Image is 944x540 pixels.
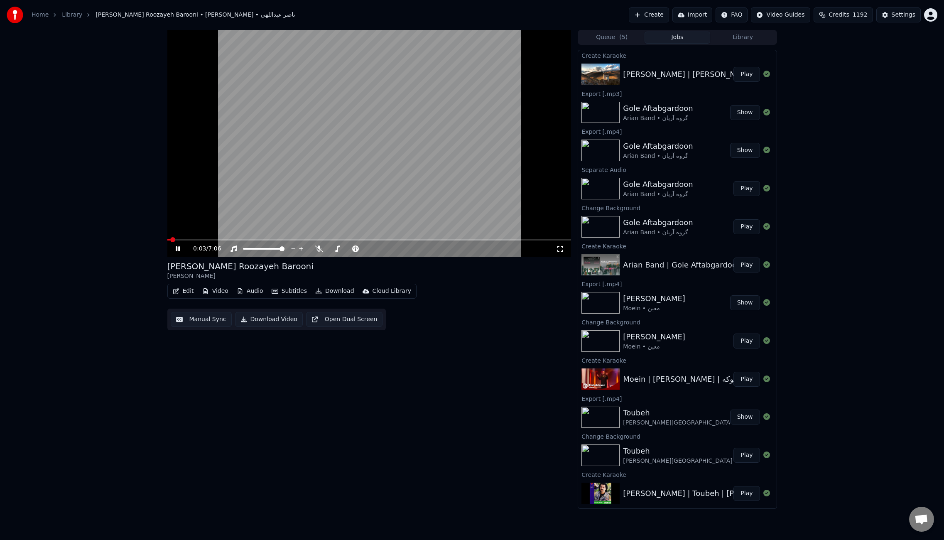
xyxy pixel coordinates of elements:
[623,488,840,499] div: [PERSON_NAME] | Toubeh | [PERSON_NAME] | توبه | کارائوکه
[208,245,221,253] span: 7:06
[623,228,693,237] div: Arian Band • گروه آریان
[629,7,669,22] button: Create
[829,11,849,19] span: Credits
[623,457,732,465] div: [PERSON_NAME][GEOGRAPHIC_DATA]
[730,143,760,158] button: Show
[623,114,693,123] div: Arian Band • گروه آریان
[730,410,760,425] button: Show
[733,372,760,387] button: Play
[167,272,314,280] div: [PERSON_NAME]
[233,285,267,297] button: Audio
[623,259,866,271] div: Arian Band | Gole Aftabgardoon | گروه آریان | گل آفتابگردون | کارائوکه
[733,258,760,272] button: Play
[373,287,411,295] div: Cloud Library
[623,343,685,351] div: Moein • معین
[751,7,810,22] button: Video Guides
[623,304,685,313] div: Moein • معین
[578,508,776,518] div: Export [.mp4]
[623,69,940,80] div: [PERSON_NAME] | [PERSON_NAME] | [PERSON_NAME] | مثل [PERSON_NAME] | کارائوکه
[578,469,776,479] div: Create Karaoke
[623,103,693,114] div: Gole Aftabgardoon
[623,419,732,427] div: [PERSON_NAME][GEOGRAPHIC_DATA]
[733,181,760,196] button: Play
[96,11,295,19] span: [PERSON_NAME] Roozayeh Barooni • [PERSON_NAME] • ناصر عبداللهی
[623,179,693,190] div: Gole Aftabgardoon
[578,317,776,327] div: Change Background
[876,7,921,22] button: Settings
[235,312,303,327] button: Download Video
[171,312,232,327] button: Manual Sync
[716,7,748,22] button: FAQ
[7,7,23,23] img: youka
[909,507,934,532] div: Open chat
[578,50,776,60] div: Create Karaoke
[306,312,383,327] button: Open Dual Screen
[672,7,712,22] button: Import
[578,279,776,289] div: Export [.mp4]
[199,285,232,297] button: Video
[623,331,685,343] div: [PERSON_NAME]
[623,217,693,228] div: Gole Aftabgardoon
[733,334,760,349] button: Play
[733,67,760,82] button: Play
[623,152,693,160] div: Arian Band • گروه آریان
[645,32,710,44] button: Jobs
[733,486,760,501] button: Play
[578,203,776,213] div: Change Background
[32,11,295,19] nav: breadcrumb
[193,245,213,253] div: /
[853,11,868,19] span: 1192
[579,32,645,44] button: Queue
[32,11,49,19] a: Home
[619,33,628,42] span: ( 5 )
[578,393,776,403] div: Export [.mp4]
[892,11,915,19] div: Settings
[578,164,776,174] div: Separate Audio
[710,32,776,44] button: Library
[578,88,776,98] div: Export [.mp3]
[623,373,799,385] div: Moein | [PERSON_NAME] | معین | الهه ناز | کارائوکه
[730,105,760,120] button: Show
[578,431,776,441] div: Change Background
[169,285,197,297] button: Edit
[623,445,732,457] div: Toubeh
[733,219,760,234] button: Play
[814,7,873,22] button: Credits1192
[268,285,310,297] button: Subtitles
[578,126,776,136] div: Export [.mp4]
[62,11,82,19] a: Library
[623,293,685,304] div: [PERSON_NAME]
[733,448,760,463] button: Play
[623,407,732,419] div: Toubeh
[312,285,358,297] button: Download
[578,241,776,251] div: Create Karaoke
[623,190,693,199] div: Arian Band • گروه آریان
[730,295,760,310] button: Show
[623,140,693,152] div: Gole Aftabgardoon
[193,245,206,253] span: 0:03
[167,260,314,272] div: [PERSON_NAME] Roozayeh Barooni
[578,355,776,365] div: Create Karaoke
